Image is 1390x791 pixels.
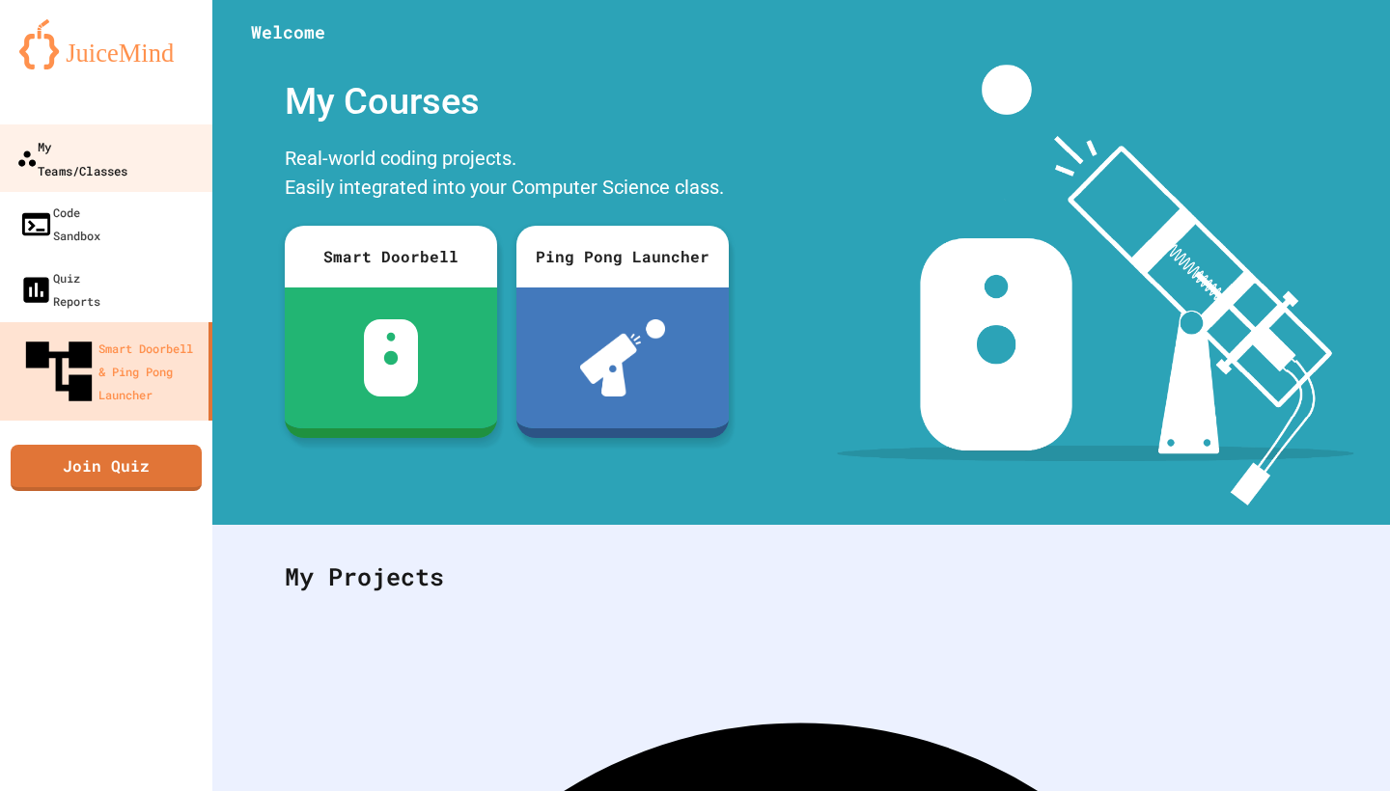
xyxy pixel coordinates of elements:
[275,65,738,139] div: My Courses
[275,139,738,211] div: Real-world coding projects. Easily integrated into your Computer Science class.
[19,201,100,247] div: Code Sandbox
[516,226,729,287] div: Ping Pong Launcher
[580,319,666,396] img: ppl-with-ball.png
[285,226,497,287] div: Smart Doorbell
[265,539,1337,614] div: My Projects
[837,65,1354,505] img: banner-image-my-projects.png
[19,19,193,69] img: logo-orange.svg
[16,134,127,181] div: My Teams/Classes
[364,319,419,396] img: sdb-white.svg
[11,445,202,491] a: Join Quiz
[19,332,201,411] div: Smart Doorbell & Ping Pong Launcher
[19,266,100,313] div: Quiz Reports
